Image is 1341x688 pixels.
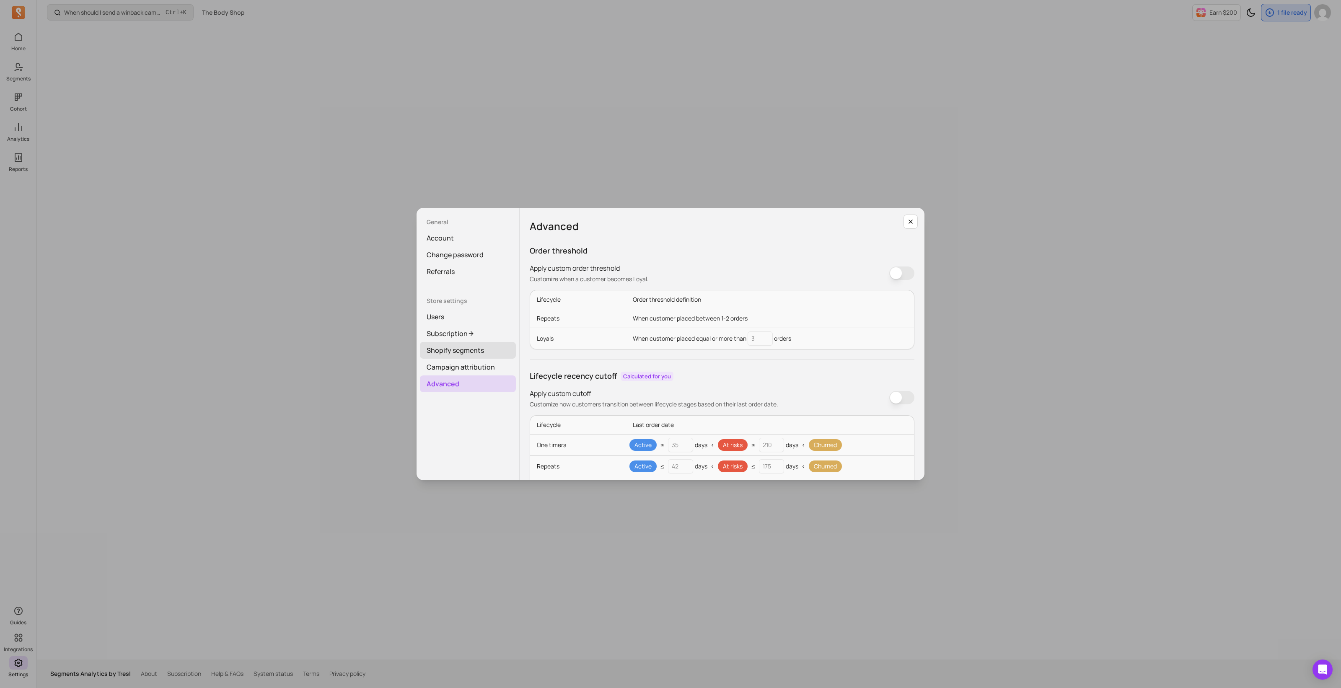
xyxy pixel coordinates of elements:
[626,416,914,434] p: Last order date
[786,441,798,449] p: days
[718,439,748,451] span: At risks
[420,342,516,359] a: Shopify segments
[786,462,798,471] p: days
[530,416,626,434] p: Lifecycle
[420,325,516,342] a: Subscription
[530,400,778,409] p: Customize how customers transition between lifecycle stages based on their last order date.
[726,314,729,322] span: 2
[420,263,516,280] a: Referrals
[530,263,649,273] p: Apply custom order threshold
[718,460,748,472] span: At risks
[629,460,657,472] span: Active
[530,309,626,328] p: Repeats
[629,439,657,451] span: Active
[530,329,626,348] p: Loyals
[751,441,756,449] p: ≤
[420,308,516,325] a: Users
[530,388,778,398] p: Apply custom cutoff
[660,441,665,449] p: ≤
[537,441,629,449] p: One timers
[660,462,665,471] p: ≤
[621,372,673,381] span: Calculated for you
[530,290,626,309] p: Lifecycle
[420,230,516,246] a: Account
[711,462,715,471] p: <
[711,441,715,449] p: <
[530,275,649,283] p: Customize when a customer becomes Loyal.
[530,218,914,235] h5: Advanced
[530,245,914,256] p: Order threshold
[420,359,516,375] a: Campaign attribution
[530,370,617,382] p: Lifecycle recency cutoff
[626,309,914,328] p: When customer placed between 1- orders
[420,375,516,392] a: Advanced
[1313,660,1333,680] div: Open Intercom Messenger
[809,460,842,472] span: Churned
[695,462,707,471] p: days
[420,218,516,226] p: General
[809,439,842,451] span: Churned
[626,290,914,309] p: Order threshold definition
[802,441,805,449] p: <
[695,441,707,449] p: days
[802,462,805,471] p: <
[751,462,756,471] p: ≤
[420,246,516,263] a: Change password
[633,331,791,346] p: When customer placed equal or more than orders
[420,297,516,305] p: Store settings
[537,462,629,471] p: Repeats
